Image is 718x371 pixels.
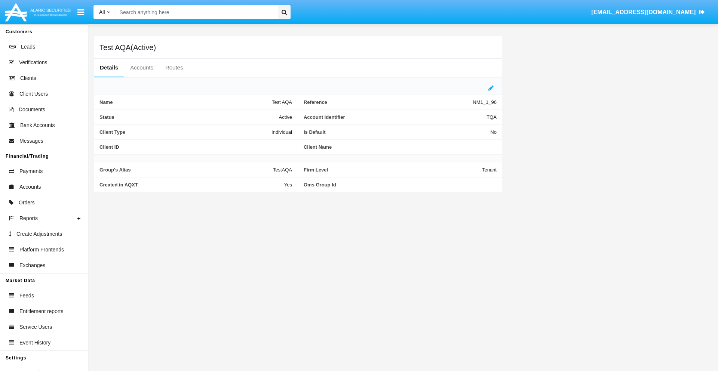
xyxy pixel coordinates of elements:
span: Platform Frontends [19,246,64,254]
span: [EMAIL_ADDRESS][DOMAIN_NAME] [591,9,696,15]
span: NM1_1_96 [473,99,497,105]
img: Logo image [4,1,72,23]
span: Tenant [482,167,497,173]
span: Reference [304,99,473,105]
span: Active [279,114,292,120]
span: Payments [19,167,43,175]
input: Search [116,5,275,19]
span: Yes [284,182,292,188]
span: Clients [20,74,36,82]
span: TQA [487,114,497,120]
span: TestAQA [273,167,292,173]
span: Account Identifier [304,114,487,120]
span: Documents [19,106,45,114]
span: Client ID [99,144,292,150]
span: Client Users [19,90,48,98]
span: Accounts [19,183,41,191]
span: Entitlement reports [19,307,64,315]
span: Orders [19,199,35,207]
span: Create Adjustments [16,230,62,238]
span: Test AQA [272,99,292,105]
span: No [490,129,497,135]
span: Exchanges [19,262,45,269]
span: Firm Level [304,167,482,173]
span: Oms Group Id [304,182,497,188]
span: Is Default [304,129,490,135]
a: [EMAIL_ADDRESS][DOMAIN_NAME] [588,2,709,23]
span: Client Name [304,144,497,150]
a: Details [94,59,124,77]
span: Client Type [99,129,271,135]
a: Accounts [124,59,159,77]
span: Reports [19,214,38,222]
span: Feeds [19,292,34,300]
span: Individual [271,129,292,135]
span: Event History [19,339,50,347]
span: Name [99,99,272,105]
h5: Test AQA(Active) [99,44,156,50]
span: Bank Accounts [20,121,55,129]
span: Group's Alias [99,167,273,173]
span: Leads [21,43,35,51]
span: Status [99,114,279,120]
span: Created in AQXT [99,182,284,188]
span: Verifications [19,59,47,67]
span: All [99,9,105,15]
span: Messages [19,137,43,145]
span: Service Users [19,323,52,331]
a: Routes [159,59,189,77]
a: All [93,8,116,16]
